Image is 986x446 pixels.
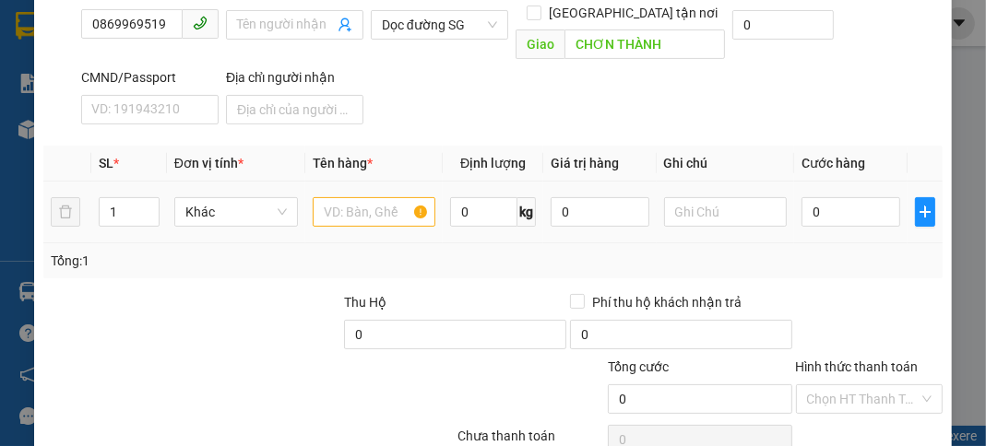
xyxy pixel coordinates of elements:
[51,251,382,271] div: Tổng: 1
[802,156,865,170] span: Cước hàng
[551,197,648,227] input: 0
[313,156,373,170] span: Tên hàng
[313,197,436,227] input: VD: Bàn, Ghế
[732,10,834,40] input: Cước giao hàng
[657,146,795,182] th: Ghi chú
[99,156,113,170] span: SL
[541,3,725,23] span: [GEOGRAPHIC_DATA] tận nơi
[98,121,237,147] span: VP Chư Prông
[12,61,67,78] strong: Sài Gòn:
[338,18,352,32] span: user-add
[176,52,291,69] strong: [PERSON_NAME]:
[174,156,244,170] span: Đơn vị tính
[185,198,287,226] span: Khác
[516,29,564,59] span: Giao
[608,359,669,374] span: Tổng cước
[796,359,919,374] label: Hình thức thanh toán
[176,89,267,107] strong: 0901 933 179
[51,197,80,227] button: delete
[915,197,935,227] button: plus
[564,29,725,59] input: Dọc đường
[193,16,208,30] span: phone
[67,61,158,78] strong: 0931 600 979
[664,197,788,227] input: Ghi Chú
[85,18,264,43] span: ĐỨC ĐẠT GIA LAI
[81,67,219,88] div: CMND/Passport
[12,81,102,99] strong: 0901 936 968
[460,156,526,170] span: Định lượng
[344,295,386,310] span: Thu Hộ
[585,292,749,312] span: Phí thu hộ khách nhận trả
[382,11,497,39] span: Dọc đường SG
[916,205,934,219] span: plus
[551,156,619,170] span: Giá trị hàng
[176,52,325,87] strong: 0901 900 568
[226,67,363,88] div: Địa chỉ người nhận
[12,121,92,147] span: VP GỬI:
[226,95,363,124] input: Địa chỉ của người nhận
[517,197,536,227] span: kg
